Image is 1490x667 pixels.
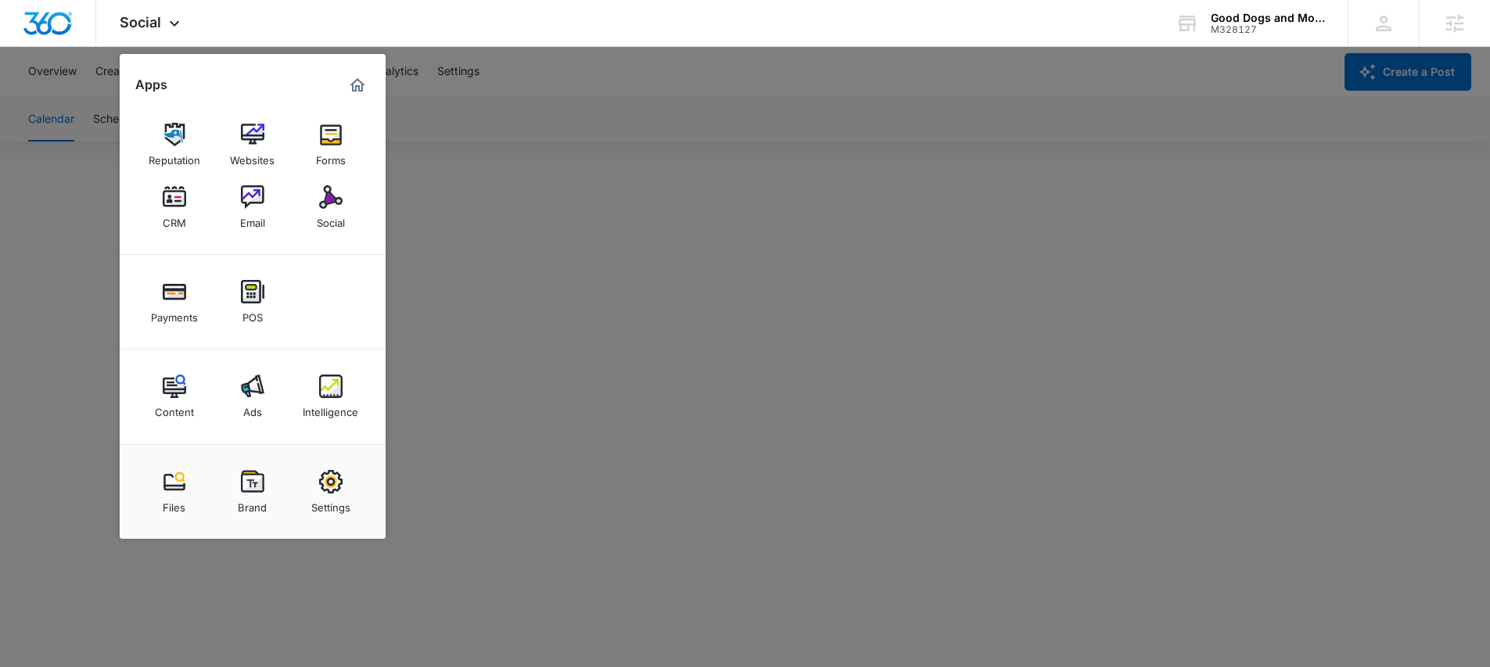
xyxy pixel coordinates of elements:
img: tab_domain_overview_orange.svg [42,91,55,103]
div: Settings [311,493,350,514]
a: Settings [301,462,361,522]
div: v 4.0.25 [44,25,77,38]
div: Payments [151,303,198,324]
div: POS [242,303,263,324]
div: Forms [316,146,346,167]
a: POS [223,272,282,332]
div: Social [317,209,345,229]
div: account name [1211,12,1325,24]
a: Intelligence [301,367,361,426]
a: Websites [223,115,282,174]
a: Forms [301,115,361,174]
img: website_grey.svg [25,41,38,53]
h2: Apps [135,77,167,92]
a: Brand [223,462,282,522]
div: account id [1211,24,1325,35]
a: Social [301,178,361,237]
div: Brand [238,493,267,514]
div: Reputation [149,146,200,167]
div: Websites [230,146,275,167]
div: Content [155,398,194,418]
div: Domain Overview [59,92,140,102]
a: Files [145,462,204,522]
a: Ads [223,367,282,426]
div: Email [240,209,265,229]
div: CRM [163,209,186,229]
div: Domain: [DOMAIN_NAME] [41,41,172,53]
a: CRM [145,178,204,237]
span: Social [120,14,161,30]
a: Reputation [145,115,204,174]
img: tab_keywords_by_traffic_grey.svg [156,91,168,103]
a: Content [145,367,204,426]
img: logo_orange.svg [25,25,38,38]
div: Ads [243,398,262,418]
div: Intelligence [303,398,358,418]
a: Marketing 360® Dashboard [345,73,370,98]
div: Files [163,493,185,514]
a: Email [223,178,282,237]
div: Keywords by Traffic [173,92,264,102]
a: Payments [145,272,204,332]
